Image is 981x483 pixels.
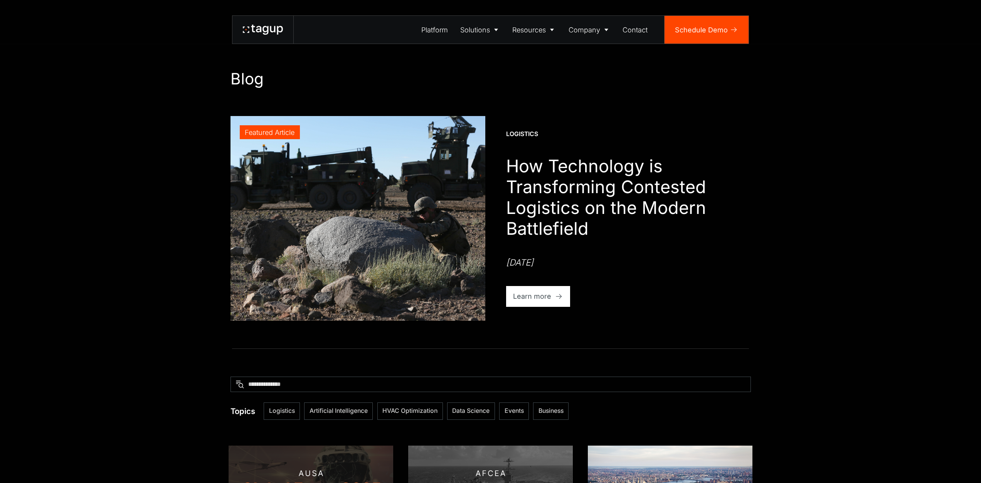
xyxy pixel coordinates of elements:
[617,16,654,44] a: Contact
[231,116,485,321] a: Featured Article
[665,16,749,44] a: Schedule Demo
[460,25,490,35] div: Solutions
[506,256,533,269] div: [DATE]
[416,16,454,44] a: Platform
[231,69,751,88] h1: Blog
[562,16,617,44] a: Company
[245,127,294,138] div: Featured Article
[569,25,600,35] div: Company
[231,406,255,417] div: Topics
[231,377,751,420] form: Email Form 2
[506,286,570,307] a: Learn more
[623,25,648,35] div: Contact
[506,156,751,239] h1: How Technology is Transforming Contested Logistics on the Modern Battlefield
[454,16,506,44] a: Solutions
[513,291,551,301] div: Learn more
[506,16,563,44] a: Resources
[512,25,546,35] div: Resources
[675,25,728,35] div: Schedule Demo
[506,130,538,138] div: Logistics
[421,25,448,35] div: Platform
